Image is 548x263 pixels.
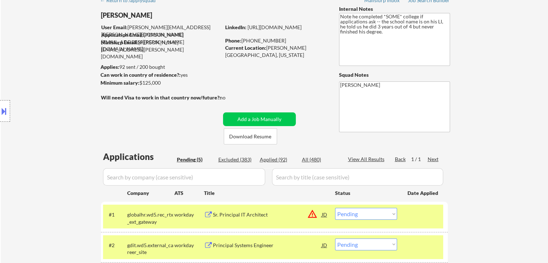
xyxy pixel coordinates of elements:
div: JD [321,208,328,221]
div: Date Applied [407,190,439,197]
div: Squad Notes [339,71,450,79]
input: Search by company (case sensitive) [103,168,265,186]
button: warning_amber [307,209,317,219]
div: Next [428,156,439,163]
div: Sr. Principal IT Architect [213,211,322,218]
div: Company [127,190,174,197]
div: Applications [103,152,174,161]
div: 92 sent / 200 bought [101,63,220,71]
button: Download Resume [224,128,277,144]
strong: User Email: [101,24,128,30]
div: workday [174,242,204,249]
div: [PERSON_NAME] [101,11,249,20]
div: [PHONE_NUMBER] [225,37,327,44]
a: [URL][DOMAIN_NAME] [248,24,302,30]
div: ATS [174,190,204,197]
strong: Phone: [225,37,241,44]
div: gdit.wd5.external_career_site [127,242,174,256]
div: globalhr.wd5.rec_rtx_ext_gateway [127,211,174,225]
div: Back [395,156,406,163]
button: Add a Job Manually [223,112,296,126]
div: Title [204,190,328,197]
strong: Can work in country of residence?: [101,72,181,78]
div: View All Results [348,156,387,163]
div: [PERSON_NAME][GEOGRAPHIC_DATA], [US_STATE] [225,44,327,58]
div: yes [101,71,218,79]
div: Excluded (383) [218,156,254,163]
div: Principal Systems Engineer [213,242,322,249]
div: no [220,94,240,101]
div: workday [174,211,204,218]
div: [PERSON_NAME][EMAIL_ADDRESS][PERSON_NAME][DOMAIN_NAME] [101,31,220,53]
input: Search by title (case sensitive) [272,168,443,186]
strong: Mailslurp Email: [101,39,138,45]
div: [PERSON_NAME][EMAIL_ADDRESS][PERSON_NAME][DOMAIN_NAME] [101,39,220,60]
div: Applied (92) [260,156,296,163]
div: $125,000 [101,79,220,86]
strong: Application Email: [101,32,144,38]
div: 1 / 1 [411,156,428,163]
div: Status [335,186,397,199]
div: #2 [109,242,121,249]
div: Pending (5) [177,156,213,163]
div: [PERSON_NAME][EMAIL_ADDRESS][PERSON_NAME][DOMAIN_NAME] [101,24,220,38]
div: JD [321,239,328,251]
div: All (480) [302,156,338,163]
strong: Current Location: [225,45,266,51]
div: #1 [109,211,121,218]
strong: Will need Visa to work in that country now/future?: [101,94,221,101]
strong: LinkedIn: [225,24,246,30]
div: Internal Notes [339,5,450,13]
